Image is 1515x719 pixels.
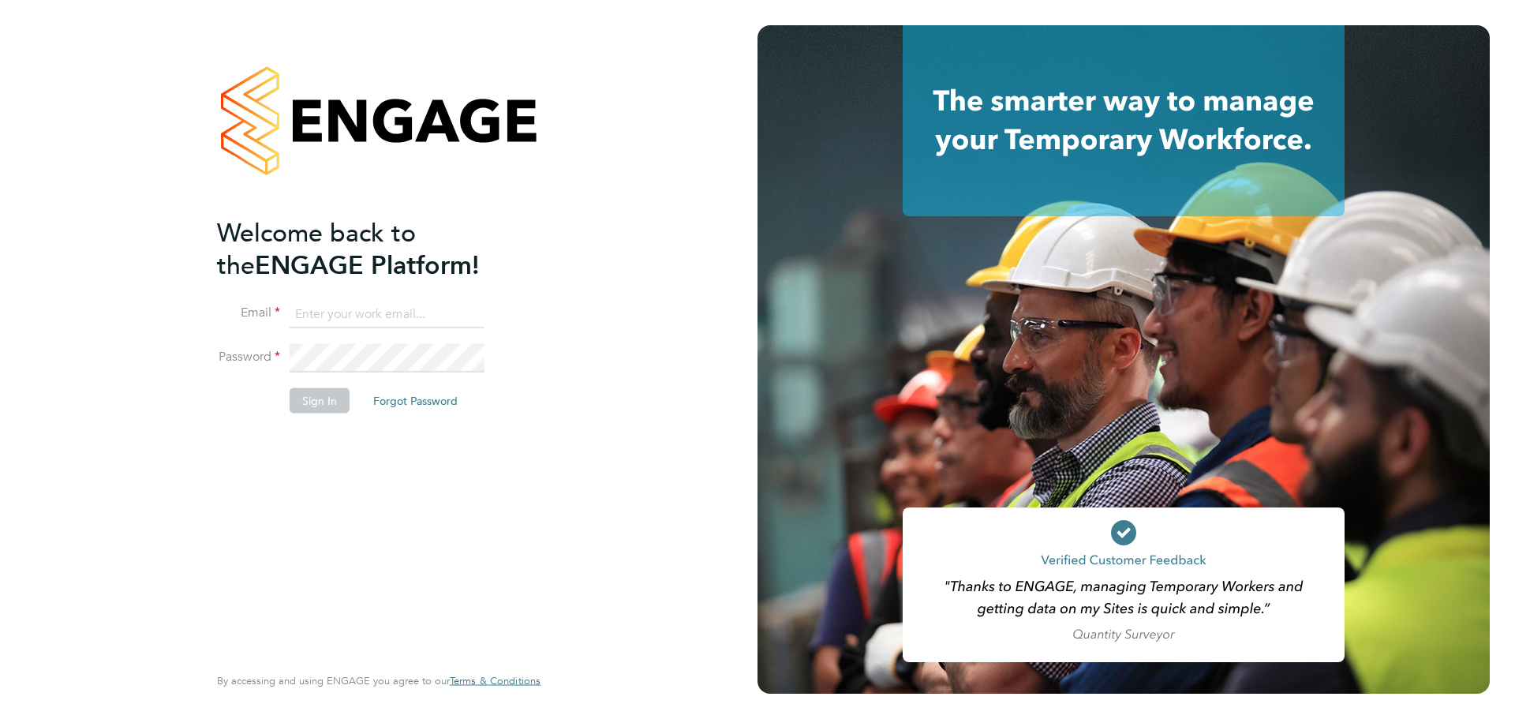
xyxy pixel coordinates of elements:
label: Password [217,349,280,365]
a: Terms & Conditions [450,675,541,687]
input: Enter your work email... [290,300,484,328]
h2: ENGAGE Platform! [217,216,525,281]
span: By accessing and using ENGAGE you agree to our [217,674,541,687]
span: Terms & Conditions [450,674,541,687]
label: Email [217,305,280,321]
button: Forgot Password [361,388,470,414]
button: Sign In [290,388,350,414]
span: Welcome back to the [217,217,416,280]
